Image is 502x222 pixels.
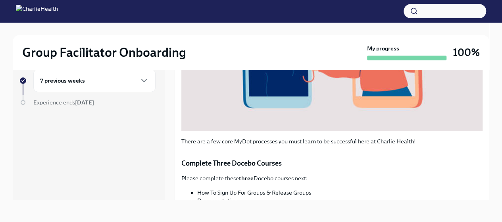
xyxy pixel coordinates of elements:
[239,175,254,182] strong: three
[197,189,483,197] li: How To Sign Up For Groups & Release Groups
[33,69,156,92] div: 7 previous weeks
[16,5,58,17] img: CharlieHealth
[181,158,483,168] p: Complete Three Docebo Courses
[181,137,483,145] p: There are a few core MyDot processes you must learn to be successful here at Charlie Health!
[75,99,94,106] strong: [DATE]
[181,174,483,182] p: Please complete these Docebo courses next:
[33,99,94,106] span: Experience ends
[40,76,85,85] h6: 7 previous weeks
[22,44,186,60] h2: Group Facilitator Onboarding
[367,44,399,52] strong: My progress
[197,197,483,205] li: Documentation
[453,45,480,60] h3: 100%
